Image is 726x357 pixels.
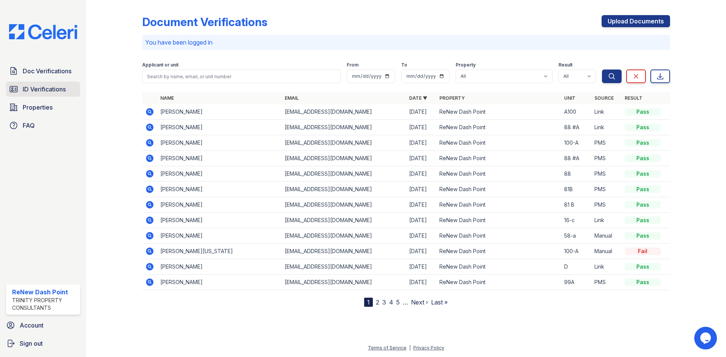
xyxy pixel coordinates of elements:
a: Privacy Policy [413,345,444,351]
td: 81B [561,182,591,197]
a: Result [625,95,642,101]
div: Document Verifications [142,15,267,29]
a: Sign out [3,336,83,351]
span: Properties [23,103,53,112]
td: ReNew Dash Point [436,104,561,120]
div: | [409,345,411,351]
iframe: chat widget [694,327,718,349]
div: ReNew Dash Point [12,287,77,297]
td: ReNew Dash Point [436,244,561,259]
td: [EMAIL_ADDRESS][DOMAIN_NAME] [282,135,406,151]
td: [PERSON_NAME][US_STATE] [157,244,282,259]
td: 99A [561,275,591,290]
td: [DATE] [406,104,436,120]
td: PMS [591,135,622,151]
td: [PERSON_NAME] [157,120,282,135]
td: ReNew Dash Point [436,213,561,228]
td: [DATE] [406,166,436,182]
div: Pass [625,216,661,224]
div: Pass [625,278,661,286]
td: [DATE] [406,228,436,244]
td: 88 [561,166,591,182]
span: Sign out [20,339,43,348]
td: ReNew Dash Point [436,151,561,166]
td: 58-a [561,228,591,244]
div: Pass [625,108,661,116]
a: Terms of Service [368,345,406,351]
a: 4 [389,298,393,306]
td: [PERSON_NAME] [157,275,282,290]
td: [DATE] [406,259,436,275]
td: [EMAIL_ADDRESS][DOMAIN_NAME] [282,213,406,228]
a: Property [439,95,465,101]
td: [EMAIL_ADDRESS][DOMAIN_NAME] [282,104,406,120]
a: Account [3,318,83,333]
td: [EMAIL_ADDRESS][DOMAIN_NAME] [282,182,406,197]
td: [EMAIL_ADDRESS][DOMAIN_NAME] [282,120,406,135]
div: Pass [625,139,661,147]
td: ReNew Dash Point [436,120,561,135]
td: ReNew Dash Point [436,166,561,182]
td: PMS [591,151,622,166]
td: [DATE] [406,275,436,290]
a: Unit [564,95,576,101]
td: PMS [591,182,622,197]
td: [EMAIL_ADDRESS][DOMAIN_NAME] [282,197,406,213]
div: Pass [625,185,661,193]
p: You have been logged in [145,38,667,47]
span: Account [20,321,43,330]
td: A100 [561,104,591,120]
td: ReNew Dash Point [436,182,561,197]
td: 100-A [561,135,591,151]
td: [PERSON_NAME] [157,104,282,120]
td: [DATE] [406,244,436,259]
td: 100-A [561,244,591,259]
span: FAQ [23,121,35,130]
div: Trinity Property Consultants [12,297,77,312]
td: [PERSON_NAME] [157,182,282,197]
div: Pass [625,124,661,131]
a: Next › [411,298,428,306]
td: [DATE] [406,135,436,151]
td: 81 B [561,197,591,213]
td: ReNew Dash Point [436,259,561,275]
td: [PERSON_NAME] [157,197,282,213]
td: [PERSON_NAME] [157,228,282,244]
div: Pass [625,232,661,240]
input: Search by name, email, or unit number [142,70,341,83]
td: 88 #A [561,120,591,135]
div: Pass [625,263,661,270]
a: 3 [382,298,386,306]
label: Result [558,62,572,68]
a: Upload Documents [602,15,670,27]
td: ReNew Dash Point [436,275,561,290]
td: [PERSON_NAME] [157,259,282,275]
td: [EMAIL_ADDRESS][DOMAIN_NAME] [282,151,406,166]
td: [PERSON_NAME] [157,166,282,182]
div: Pass [625,155,661,162]
td: Link [591,104,622,120]
td: [EMAIL_ADDRESS][DOMAIN_NAME] [282,244,406,259]
td: [PERSON_NAME] [157,151,282,166]
td: PMS [591,275,622,290]
td: Link [591,120,622,135]
td: [DATE] [406,197,436,213]
td: [PERSON_NAME] [157,135,282,151]
td: [EMAIL_ADDRESS][DOMAIN_NAME] [282,275,406,290]
td: ReNew Dash Point [436,197,561,213]
td: [DATE] [406,151,436,166]
div: Pass [625,201,661,209]
td: Manual [591,244,622,259]
td: Link [591,213,622,228]
label: Applicant or unit [142,62,178,68]
label: To [401,62,407,68]
td: ReNew Dash Point [436,135,561,151]
td: [EMAIL_ADDRESS][DOMAIN_NAME] [282,259,406,275]
td: [PERSON_NAME] [157,213,282,228]
div: 1 [364,298,373,307]
td: [DATE] [406,182,436,197]
td: Link [591,259,622,275]
a: Date ▼ [409,95,427,101]
a: Email [285,95,299,101]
